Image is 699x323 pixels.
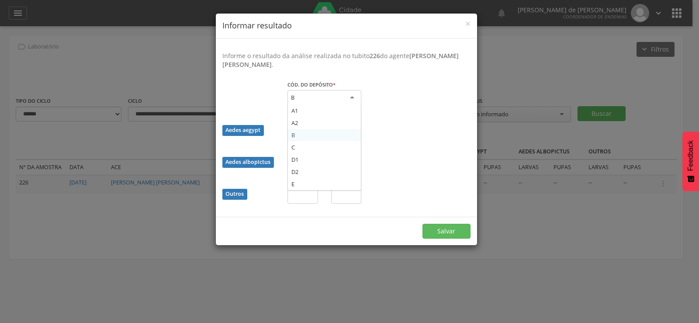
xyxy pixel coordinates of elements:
[288,178,361,190] div: E
[465,17,471,30] span: ×
[222,20,471,31] h4: Informar resultado
[422,224,471,239] button: Salvar
[288,141,361,153] div: C
[222,52,471,69] p: Informe o resultado da análise realizada no tubito do agente .
[288,104,361,117] div: A1
[288,166,361,178] div: D2
[222,52,459,69] b: [PERSON_NAME] [PERSON_NAME]
[287,81,336,88] label: Cód. do depósito
[288,153,361,166] div: D1
[291,94,294,101] div: B
[687,140,695,171] span: Feedback
[465,19,471,28] button: Close
[222,125,264,136] div: Aedes aegypt
[370,52,380,60] b: 226
[288,129,361,141] div: B
[682,132,699,191] button: Feedback - Mostrar pesquisa
[222,189,247,200] div: Outros
[288,117,361,129] div: A2
[222,157,274,168] div: Aedes albopictus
